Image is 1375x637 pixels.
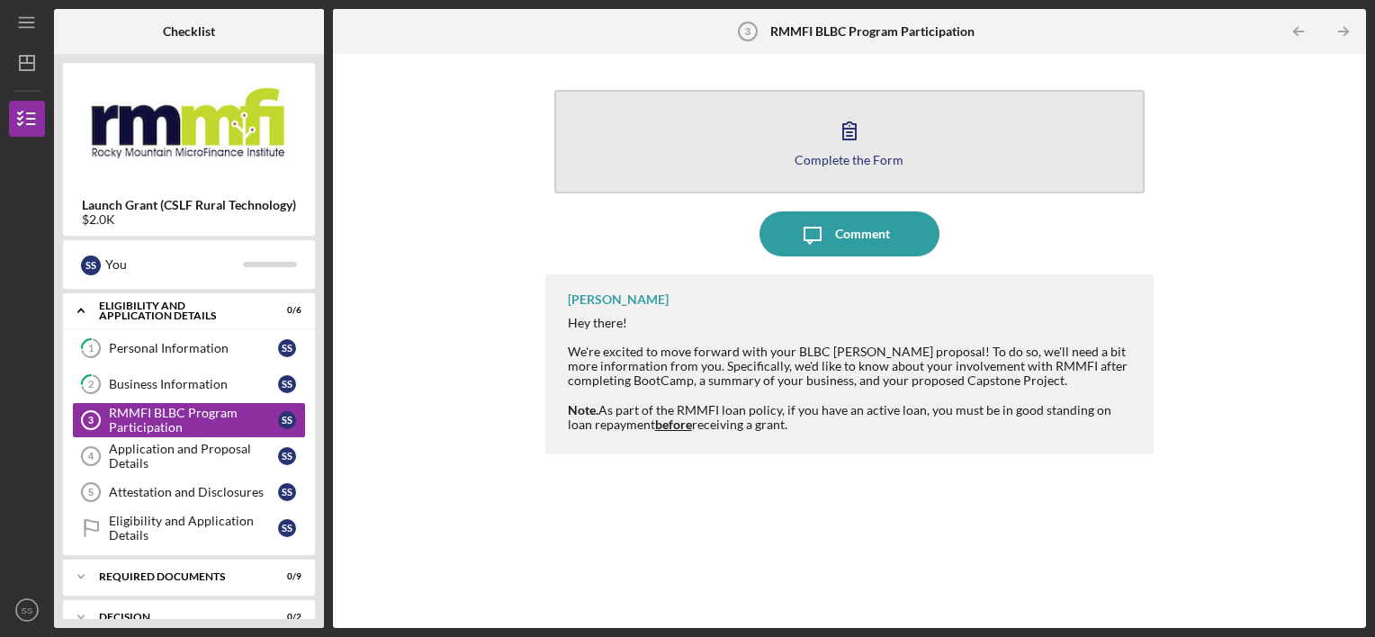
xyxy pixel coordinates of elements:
div: Hey there! [568,316,1137,330]
div: S S [278,483,296,501]
div: S S [278,411,296,429]
div: Eligibility and Application Details [109,514,278,543]
div: 0 / 6 [269,305,301,316]
div: RMMFI BLBC Program Participation [109,406,278,435]
div: Eligibility and Application Details [99,301,256,321]
b: RMMFI BLBC Program Participation [770,24,975,39]
div: Personal Information [109,341,278,355]
div: S S [278,339,296,357]
a: 3RMMFI BLBC Program ParticipationSS [72,402,306,438]
div: $2.0K [82,212,296,227]
text: SS [22,606,33,615]
div: Comment [835,211,890,256]
div: Application and Proposal Details [109,442,278,471]
div: You [105,249,243,280]
b: Checklist [163,24,215,39]
a: 2Business InformationSS [72,366,306,402]
div: Business Information [109,377,278,391]
tspan: 1 [88,343,94,354]
button: Comment [759,211,939,256]
strong: before [655,417,692,432]
a: 1Personal InformationSS [72,330,306,366]
div: 0 / 9 [269,571,301,582]
tspan: 2 [88,379,94,390]
div: Attestation and Disclosures [109,485,278,499]
strong: Note. [568,402,598,417]
div: [PERSON_NAME] [568,292,669,307]
div: We're excited to move forward with your BLBC [PERSON_NAME] proposal! To do so, we'll need a bit m... [568,345,1137,388]
button: SS [9,592,45,628]
div: As part of the RMMFI loan policy, if you have an active loan, you must be in good standing on loa... [568,403,1137,432]
img: Product logo [63,72,315,180]
div: Decision [99,612,256,623]
b: Launch Grant (CSLF Rural Technology) [82,198,296,212]
tspan: 5 [88,487,94,498]
a: 4Application and Proposal DetailsSS [72,438,306,474]
div: Complete the Form [795,153,903,166]
div: S S [81,256,101,275]
button: Complete the Form [554,90,1146,193]
div: S S [278,519,296,537]
a: 5Attestation and DisclosuresSS [72,474,306,510]
div: S S [278,447,296,465]
tspan: 4 [88,451,94,462]
a: Eligibility and Application DetailsSS [72,510,306,546]
tspan: 3 [744,26,750,37]
tspan: 3 [88,415,94,426]
div: 0 / 2 [269,612,301,623]
div: S S [278,375,296,393]
div: Required Documents [99,571,256,582]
